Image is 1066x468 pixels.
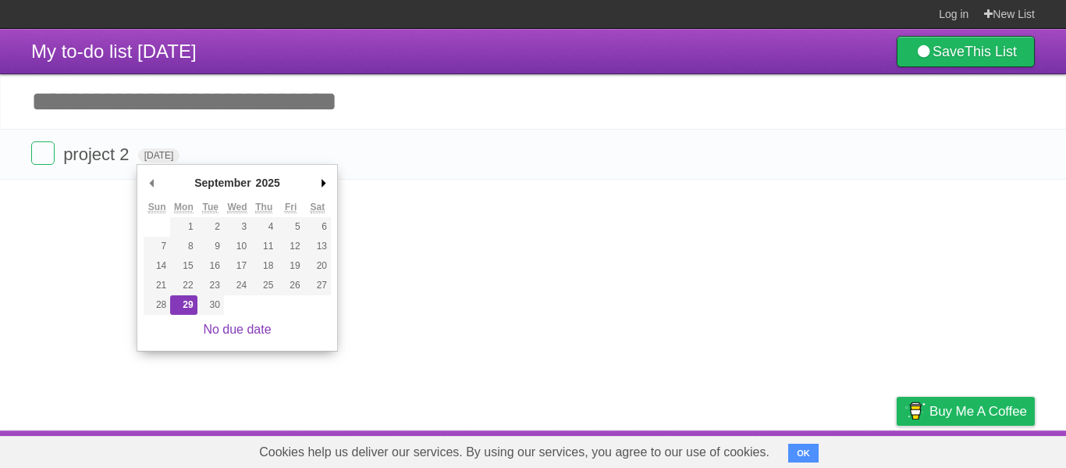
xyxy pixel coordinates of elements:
[224,217,251,237] button: 3
[203,323,271,336] a: No due date
[277,217,304,237] button: 5
[170,276,197,295] button: 22
[197,217,224,237] button: 2
[224,276,251,295] button: 24
[304,237,331,256] button: 13
[224,237,251,256] button: 10
[254,171,282,195] div: 2025
[227,202,247,213] abbr: Wednesday
[251,217,277,237] button: 4
[285,202,297,213] abbr: Friday
[277,276,304,295] button: 26
[904,398,926,424] img: Buy me a coffee
[897,36,1035,67] a: SaveThis List
[31,141,55,165] label: Done
[148,202,166,213] abbr: Sunday
[243,437,785,468] span: Cookies help us deliver our services. By using our services, you agree to our use of cookies.
[741,434,804,464] a: Developers
[63,145,133,164] span: project 2
[144,237,170,256] button: 7
[277,237,304,256] button: 12
[255,202,272,213] abbr: Thursday
[304,256,331,276] button: 20
[897,397,1035,426] a: Buy me a coffee
[277,256,304,276] button: 19
[224,256,251,276] button: 17
[174,202,194,213] abbr: Monday
[304,276,331,295] button: 27
[251,276,277,295] button: 25
[823,434,858,464] a: Terms
[144,256,170,276] button: 14
[31,41,197,62] span: My to-do list [DATE]
[197,256,224,276] button: 16
[192,171,253,195] div: September
[929,398,1027,425] span: Buy me a coffee
[144,295,170,315] button: 28
[876,434,917,464] a: Privacy
[138,148,180,163] span: [DATE]
[315,171,331,195] button: Next Month
[304,217,331,237] button: 6
[251,237,277,256] button: 11
[202,202,218,213] abbr: Tuesday
[936,434,1035,464] a: Suggest a feature
[170,295,197,315] button: 29
[170,256,197,276] button: 15
[197,237,224,256] button: 9
[144,171,159,195] button: Previous Month
[689,434,722,464] a: About
[311,202,325,213] abbr: Saturday
[170,237,197,256] button: 8
[197,276,224,295] button: 23
[965,44,1017,59] b: This List
[251,256,277,276] button: 18
[197,295,224,315] button: 30
[170,217,197,237] button: 1
[788,444,819,463] button: OK
[144,276,170,295] button: 21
